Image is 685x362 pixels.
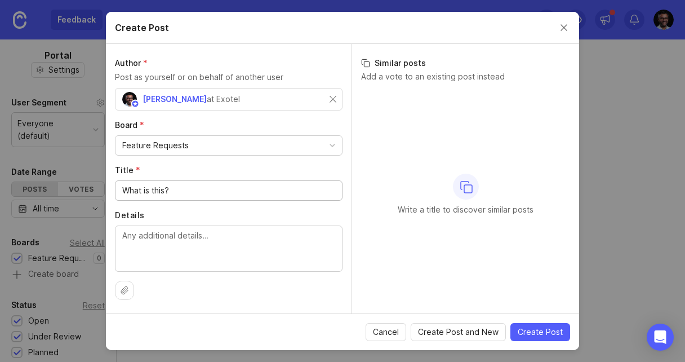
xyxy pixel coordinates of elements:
[115,165,140,175] span: Title (required)
[115,210,342,221] label: Details
[122,184,335,197] input: Short, descriptive title
[131,100,140,108] img: member badge
[207,93,240,105] div: at Exotel
[361,58,570,69] h3: Similar posts
[122,92,137,107] img: Shivakumar Ganesan
[373,326,399,338] span: Cancel
[411,323,506,341] button: Create Post and New
[115,21,169,34] h2: Create Post
[115,71,342,83] p: Post as yourself or on behalf of another user
[115,120,144,130] span: Board (required)
[361,71,570,82] p: Add a vote to an existing post instead
[366,323,406,341] button: Cancel
[115,58,148,68] span: Author (required)
[518,326,563,338] span: Create Post
[647,324,674,351] div: Open Intercom Messenger
[510,323,570,341] button: Create Post
[398,204,533,215] p: Write a title to discover similar posts
[143,94,207,104] span: [PERSON_NAME]
[558,21,570,34] button: Close create post modal
[122,139,189,152] div: Feature Requests
[418,326,499,338] span: Create Post and New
